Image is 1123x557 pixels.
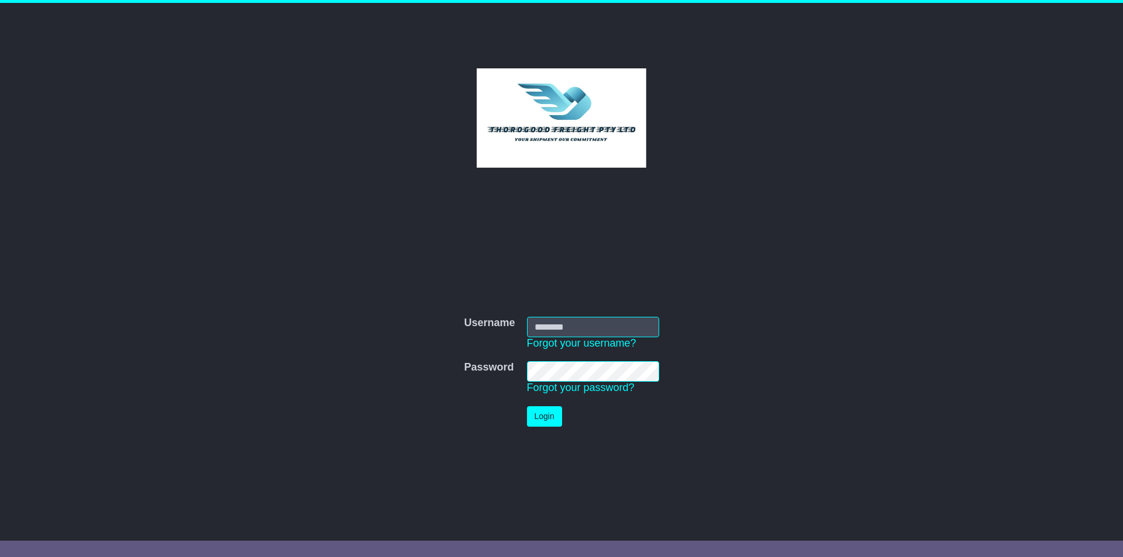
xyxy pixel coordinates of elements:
[527,382,635,393] a: Forgot your password?
[477,68,647,168] img: Thorogood Freight Pty Ltd
[527,337,636,349] a: Forgot your username?
[464,317,515,330] label: Username
[464,361,514,374] label: Password
[527,406,562,427] button: Login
